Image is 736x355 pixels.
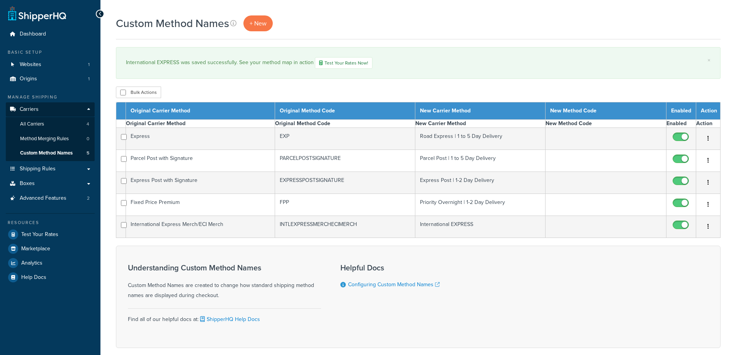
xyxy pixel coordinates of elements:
[415,120,546,128] th: New Carrier Method
[666,102,696,120] th: Enabled
[6,146,95,160] a: Custom Method Names 5
[87,195,90,202] span: 2
[20,136,69,142] span: Method Merging Rules
[21,260,42,267] span: Analytics
[696,120,721,128] th: Action
[20,166,56,172] span: Shipping Rules
[199,315,260,323] a: ShipperHQ Help Docs
[545,120,666,128] th: New Method Code
[275,150,415,172] td: PARCELPOSTSIGNATURE
[6,94,95,100] div: Manage Shipping
[20,180,35,187] span: Boxes
[21,231,58,238] span: Test Your Rates
[415,128,546,150] td: Road Express | 1 to 5 Day Delivery
[666,120,696,128] th: Enabled
[415,150,546,172] td: Parcel Post | 1 to 5 Day Delivery
[88,76,90,82] span: 1
[20,121,44,127] span: All Carriers
[126,120,275,128] th: Original Carrier Method
[6,132,95,146] a: Method Merging Rules 0
[348,280,440,289] a: Configuring Custom Method Names
[88,61,90,68] span: 1
[6,58,95,72] a: Websites 1
[126,102,275,120] th: Original Carrier Method
[315,57,372,69] a: Test Your Rates Now!
[6,146,95,160] li: Custom Method Names
[116,87,161,98] button: Bulk Actions
[20,195,66,202] span: Advanced Features
[128,308,321,324] div: Find all of our helpful docs at:
[6,58,95,72] li: Websites
[707,57,711,63] a: ×
[6,228,95,241] a: Test Your Rates
[250,19,267,28] span: + New
[6,117,95,131] li: All Carriers
[87,121,89,127] span: 4
[6,117,95,131] a: All Carriers 4
[415,172,546,194] td: Express Post | 1-2 Day Delivery
[20,61,41,68] span: Websites
[696,102,721,120] th: Action
[6,49,95,56] div: Basic Setup
[87,150,89,156] span: 5
[6,132,95,146] li: Method Merging Rules
[126,216,275,238] td: International Express Merch/ECI Merch
[6,191,95,206] a: Advanced Features 2
[275,172,415,194] td: EXPRESSPOSTSIGNATURE
[415,102,546,120] th: New Carrier Method
[20,31,46,37] span: Dashboard
[275,120,415,128] th: Original Method Code
[6,162,95,176] a: Shipping Rules
[126,172,275,194] td: Express Post with Signature
[21,246,50,252] span: Marketplace
[20,150,73,156] span: Custom Method Names
[6,256,95,270] a: Analytics
[87,136,89,142] span: 0
[20,76,37,82] span: Origins
[6,177,95,191] a: Boxes
[6,27,95,41] a: Dashboard
[6,72,95,86] li: Origins
[6,219,95,226] div: Resources
[275,128,415,150] td: EXP
[128,263,321,272] h3: Understanding Custom Method Names
[243,15,273,31] a: + New
[545,102,666,120] th: New Method Code
[126,150,275,172] td: Parcel Post with Signature
[415,216,546,238] td: International EXPRESS
[8,6,66,21] a: ShipperHQ Home
[126,128,275,150] td: Express
[126,194,275,216] td: Fixed Price Premium
[6,191,95,206] li: Advanced Features
[275,102,415,120] th: Original Method Code
[6,242,95,256] a: Marketplace
[21,274,46,281] span: Help Docs
[20,106,39,113] span: Carriers
[6,270,95,284] a: Help Docs
[126,57,711,69] div: International EXPRESS was saved successfully. See your method map in action
[6,72,95,86] a: Origins 1
[275,216,415,238] td: INTLEXPRESSMERCHECIMERCH
[6,102,95,117] a: Carriers
[340,263,440,272] h3: Helpful Docs
[116,16,229,31] h1: Custom Method Names
[6,102,95,161] li: Carriers
[128,263,321,301] div: Custom Method Names are created to change how standard shipping method names are displayed during...
[415,194,546,216] td: Priority Overnight | 1-2 Day Delivery
[275,194,415,216] td: FPP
